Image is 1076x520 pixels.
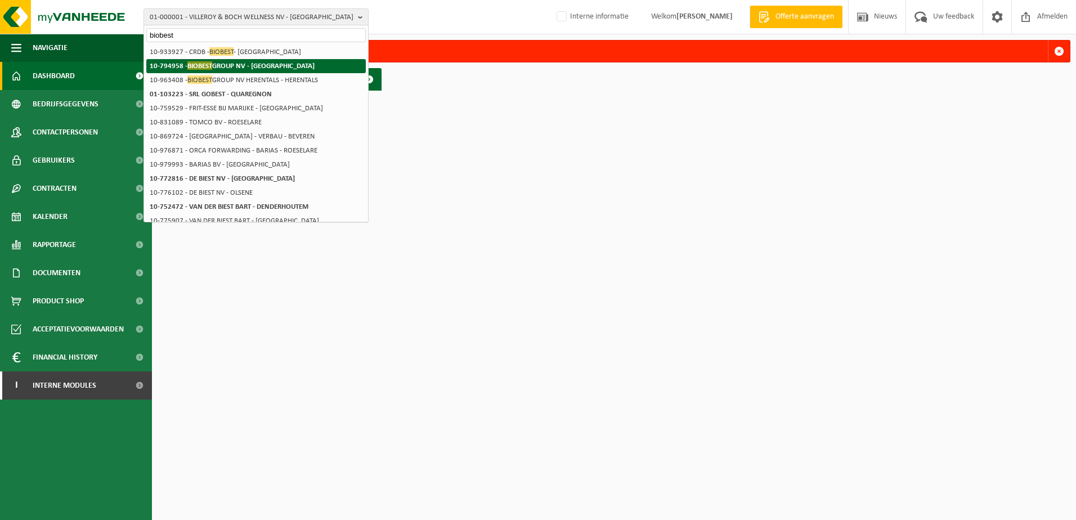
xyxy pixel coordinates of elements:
[33,146,75,174] span: Gebruikers
[178,41,1048,62] div: Deze party bestaat niet
[33,371,96,400] span: Interne modules
[146,129,366,144] li: 10-869724 - [GEOGRAPHIC_DATA] - VERBAU - BEVEREN
[146,144,366,158] li: 10-976871 - ORCA FORWARDING - BARIAS - ROESELARE
[33,231,76,259] span: Rapportage
[33,62,75,90] span: Dashboard
[33,174,77,203] span: Contracten
[11,371,21,400] span: I
[750,6,842,28] a: Offerte aanvragen
[33,315,124,343] span: Acceptatievoorwaarden
[150,91,272,98] strong: 01-103223 - SRL GOBEST - QUAREGNON
[144,8,369,25] button: 01-000001 - VILLEROY & BOCH WELLNESS NV - [GEOGRAPHIC_DATA]
[150,175,295,182] strong: 10-772816 - DE BIEST NV - [GEOGRAPHIC_DATA]
[33,259,80,287] span: Documenten
[554,8,629,25] label: Interne informatie
[33,287,84,315] span: Product Shop
[146,186,366,200] li: 10-776102 - DE BIEST NV - OLSENE
[209,47,234,56] span: BIOBEST
[33,203,68,231] span: Kalender
[146,115,366,129] li: 10-831089 - TOMCO BV - ROESELARE
[33,118,98,146] span: Contactpersonen
[146,28,366,42] input: Zoeken naar gekoppelde vestigingen
[33,90,98,118] span: Bedrijfsgegevens
[773,11,837,23] span: Offerte aanvragen
[33,343,97,371] span: Financial History
[187,75,212,84] span: BIOBEST
[150,61,315,70] strong: 10-794958 - GROUP NV - [GEOGRAPHIC_DATA]
[150,9,353,26] span: 01-000001 - VILLEROY & BOCH WELLNESS NV - [GEOGRAPHIC_DATA]
[33,34,68,62] span: Navigatie
[150,203,308,210] strong: 10-752472 - VAN DER BIEST BART - DENDERHOUTEM
[146,73,366,87] li: 10-963408 - GROUP NV HERENTALS - HERENTALS
[146,214,366,228] li: 10-775907 - VAN DER BIEST BART - [GEOGRAPHIC_DATA]
[676,12,733,21] strong: [PERSON_NAME]
[187,61,212,70] span: BIOBEST
[146,101,366,115] li: 10-759529 - FRIT-ESSE BIJ MARIJKE - [GEOGRAPHIC_DATA]
[146,158,366,172] li: 10-979993 - BARIAS BV - [GEOGRAPHIC_DATA]
[146,45,366,59] li: 10-933927 - CRDB - - [GEOGRAPHIC_DATA]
